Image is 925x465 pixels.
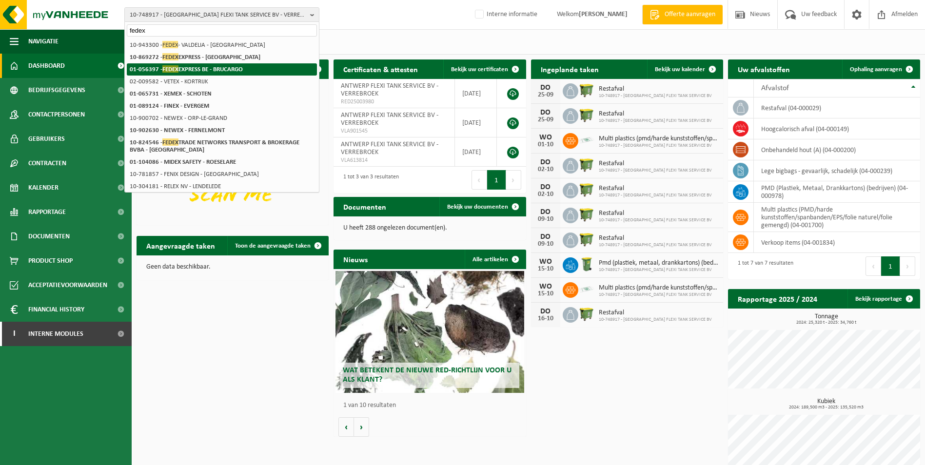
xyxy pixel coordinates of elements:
img: WB-1100-HPE-GN-50 [578,82,595,98]
td: hoogcalorisch afval (04-000149) [754,118,920,139]
span: VLA613814 [341,156,447,164]
td: verkoop items (04-001834) [754,232,920,253]
button: Next [506,170,521,190]
button: Next [900,256,915,276]
p: 1 van 10 resultaten [343,402,521,409]
h2: Certificaten & attesten [334,59,428,78]
div: DO [536,84,555,92]
span: 2024: 189,500 m3 - 2025: 135,520 m3 [733,405,920,410]
div: DO [536,183,555,191]
span: FEDEX [162,65,178,73]
span: Rapportage [28,200,66,224]
h2: Ingeplande taken [531,59,609,78]
div: DO [536,109,555,116]
span: Afvalstof [761,84,789,92]
span: 10-748917 - [GEOGRAPHIC_DATA] FLEXI TANK SERVICE BV [599,193,712,198]
td: onbehandeld hout (A) (04-000200) [754,139,920,160]
a: Bekijk uw kalender [647,59,722,79]
img: LP-SK-00500-LPE-16 [578,132,595,148]
div: 02-10 [536,191,555,198]
a: Alle artikelen [465,250,525,269]
strong: 01-065731 - XEMEX - SCHOTEN [130,91,212,97]
h2: Documenten [334,197,396,216]
span: Ophaling aanvragen [850,66,902,73]
button: 10-748917 - [GEOGRAPHIC_DATA] FLEXI TANK SERVICE BV - VERREBROEK [124,7,319,22]
td: [DATE] [455,137,497,167]
li: 10-304181 - RELEX NV - LENDELEDE [127,180,317,193]
div: DO [536,158,555,166]
div: 25-09 [536,92,555,98]
div: WO [536,134,555,141]
span: Product Shop [28,249,73,273]
img: WB-1100-HPE-GN-50 [578,107,595,123]
p: Geen data beschikbaar. [146,264,319,271]
li: 10-943300 - - VALDELIA - [GEOGRAPHIC_DATA] [127,39,317,51]
span: Restafval [599,185,712,193]
img: WB-1100-HPE-GN-50 [578,156,595,173]
strong: [PERSON_NAME] [579,11,628,18]
h3: Tonnage [733,313,920,325]
span: ANTWERP FLEXI TANK SERVICE BV - VERREBROEK [341,82,438,97]
span: Multi plastics (pmd/harde kunststoffen/spanbanden/eps/folie naturel/folie gemeng... [599,284,718,292]
div: DO [536,233,555,241]
span: Contracten [28,151,66,175]
div: DO [536,308,555,315]
button: 1 [487,170,506,190]
span: Interne modules [28,322,83,346]
img: WB-1100-HPE-GN-50 [578,206,595,223]
strong: 10-869272 - EXPRESS - [GEOGRAPHIC_DATA] [130,53,260,60]
h3: Kubiek [733,398,920,410]
span: ANTWERP FLEXI TANK SERVICE BV - VERREBROEK [341,141,438,156]
span: Offerte aanvragen [662,10,718,19]
span: Restafval [599,234,712,242]
a: Bekijk uw documenten [439,197,525,216]
label: Interne informatie [473,7,537,22]
div: 25-09 [536,116,555,123]
span: VLA901545 [341,127,447,135]
div: 02-10 [536,166,555,173]
td: PMD (Plastiek, Metaal, Drankkartons) (bedrijven) (04-000978) [754,181,920,203]
button: Volgende [354,417,369,437]
span: Bekijk uw documenten [447,204,508,210]
span: 10-748917 - [GEOGRAPHIC_DATA] FLEXI TANK SERVICE BV [599,267,718,273]
span: 2024: 25,320 t - 2025: 34,760 t [733,320,920,325]
div: 1 tot 3 van 3 resultaten [338,169,399,191]
span: 10-748917 - [GEOGRAPHIC_DATA] FLEXI TANK SERVICE BV [599,118,712,124]
a: Ophaling aanvragen [842,59,919,79]
input: Zoeken naar gekoppelde vestigingen [127,24,317,37]
span: FEDEX [162,138,178,146]
strong: 01-056397 - EXPRESS BE - BRUCARGO [130,65,243,73]
span: Bekijk uw kalender [655,66,705,73]
span: RED25003980 [341,98,447,106]
span: 10-748917 - [GEOGRAPHIC_DATA] FLEXI TANK SERVICE BV [599,168,712,174]
strong: 01-104086 - MIDEX SAFETY - ROESELARE [130,159,236,165]
img: WB-1100-HPE-GN-50 [578,231,595,248]
span: 10-748917 - [GEOGRAPHIC_DATA] FLEXI TANK SERVICE BV [599,317,712,323]
h2: Rapportage 2025 / 2024 [728,289,827,308]
span: Documenten [28,224,70,249]
span: Acceptatievoorwaarden [28,273,107,297]
span: Kalender [28,175,59,200]
div: WO [536,283,555,291]
span: 10-748917 - [GEOGRAPHIC_DATA] FLEXI TANK SERVICE BV [599,292,718,298]
td: [DATE] [455,79,497,108]
a: Wat betekent de nieuwe RED-richtlijn voor u als klant? [335,271,524,393]
img: WB-1100-HPE-GN-50 [578,306,595,322]
button: 1 [881,256,900,276]
div: 09-10 [536,216,555,223]
div: 1 tot 7 van 7 resultaten [733,255,793,277]
h2: Aangevraagde taken [137,236,225,255]
span: Wat betekent de nieuwe RED-richtlijn voor u als klant? [343,367,512,384]
span: Bedrijfsgegevens [28,78,85,102]
span: ANTWERP FLEXI TANK SERVICE BV - VERREBROEK [341,112,438,127]
p: U heeft 288 ongelezen document(en). [343,225,516,232]
h2: Uw afvalstoffen [728,59,800,78]
span: Dashboard [28,54,65,78]
div: WO [536,258,555,266]
span: Toon de aangevraagde taken [235,243,311,249]
button: Previous [866,256,881,276]
td: multi plastics (PMD/harde kunststoffen/spanbanden/EPS/folie naturel/folie gemengd) (04-001700) [754,203,920,232]
span: Contactpersonen [28,102,85,127]
span: Restafval [599,309,712,317]
a: Bekijk rapportage [847,289,919,309]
